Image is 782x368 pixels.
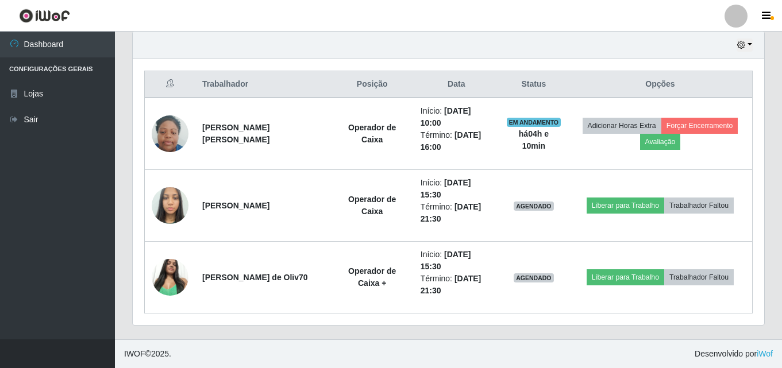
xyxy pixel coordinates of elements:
[202,201,269,210] strong: [PERSON_NAME]
[152,110,188,158] img: 1709225632480.jpeg
[421,249,492,273] li: Início:
[507,118,561,127] span: EM ANDAMENTO
[519,129,549,150] strong: há 04 h e 10 min
[421,106,471,127] time: [DATE] 10:00
[514,273,554,282] span: AGENDADO
[514,202,554,211] span: AGENDADO
[587,269,664,285] button: Liberar para Trabalho
[331,71,414,98] th: Posição
[661,118,738,134] button: Forçar Encerramento
[695,348,773,360] span: Desenvolvido por
[421,250,471,271] time: [DATE] 15:30
[348,123,396,144] strong: Operador de Caixa
[348,266,396,288] strong: Operador de Caixa +
[202,273,308,282] strong: [PERSON_NAME] de Oliv70
[421,177,492,201] li: Início:
[414,71,499,98] th: Data
[348,195,396,216] strong: Operador de Caixa
[421,273,492,297] li: Término:
[421,201,492,225] li: Término:
[421,105,492,129] li: Início:
[124,348,171,360] span: © 2025 .
[583,118,661,134] button: Adicionar Horas Extra
[202,123,269,144] strong: [PERSON_NAME] [PERSON_NAME]
[421,178,471,199] time: [DATE] 15:30
[587,197,664,214] button: Liberar para Trabalho
[499,71,568,98] th: Status
[152,253,188,301] img: 1727212594442.jpeg
[19,9,70,23] img: CoreUI Logo
[195,71,331,98] th: Trabalhador
[152,181,188,230] img: 1741717048784.jpeg
[421,129,492,153] li: Término:
[124,349,145,358] span: IWOF
[664,197,734,214] button: Trabalhador Faltou
[757,349,773,358] a: iWof
[640,134,681,150] button: Avaliação
[664,269,734,285] button: Trabalhador Faltou
[568,71,753,98] th: Opções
